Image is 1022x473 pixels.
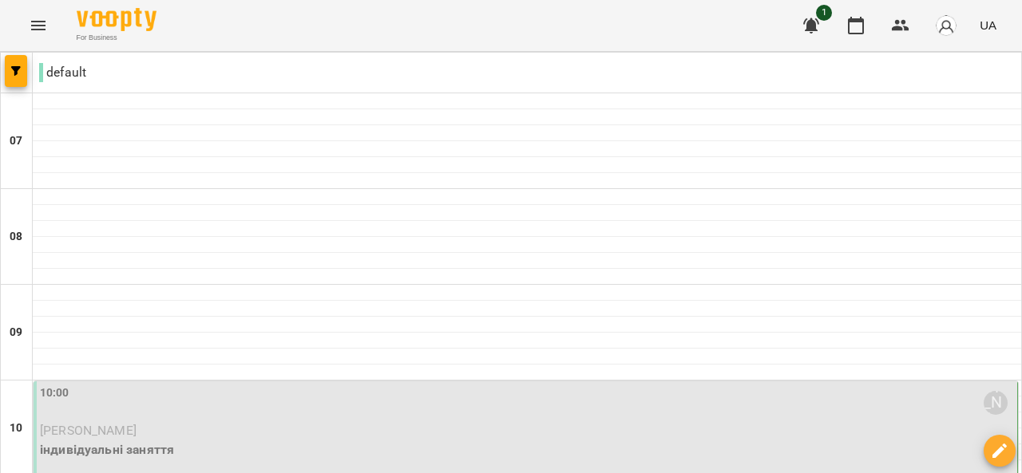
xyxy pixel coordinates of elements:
[816,5,832,21] span: 1
[10,420,22,437] h6: 10
[980,17,996,34] span: UA
[973,10,1003,40] button: UA
[77,8,156,31] img: Voopty Logo
[40,384,69,402] label: 10:00
[39,63,86,82] p: default
[10,132,22,150] h6: 07
[984,391,1008,415] div: Никифорова Катерина Сергіївна
[40,440,1014,459] p: індивідуальні заняття
[10,228,22,246] h6: 08
[935,14,957,37] img: avatar_s.png
[10,324,22,341] h6: 09
[77,33,156,43] span: For Business
[40,423,137,438] span: [PERSON_NAME]
[19,6,57,45] button: Menu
